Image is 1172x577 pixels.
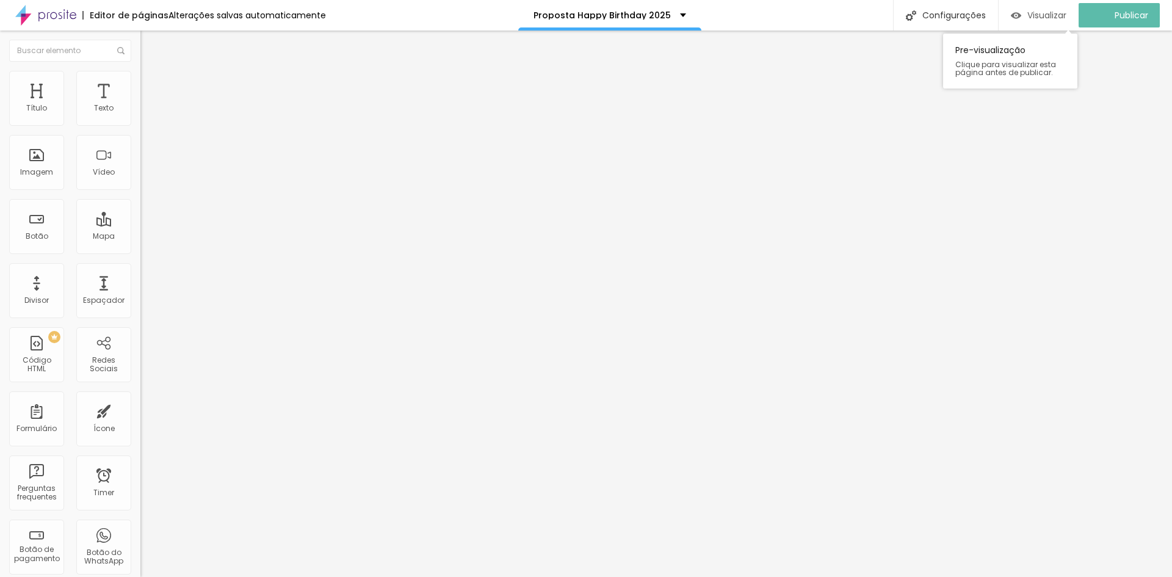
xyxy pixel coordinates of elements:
[93,488,114,497] div: Timer
[117,47,125,54] img: Icone
[955,60,1065,76] span: Clique para visualizar esta página antes de publicar.
[12,356,60,374] div: Código HTML
[1011,10,1021,21] img: view-1.svg
[93,424,115,433] div: Ícone
[1027,10,1066,20] span: Visualizar
[12,484,60,502] div: Perguntas frequentes
[82,11,168,20] div: Editor de páginas
[999,3,1079,27] button: Visualizar
[26,232,48,241] div: Botão
[9,40,131,62] input: Buscar elemento
[12,545,60,563] div: Botão de pagamento
[20,168,53,176] div: Imagem
[1079,3,1160,27] button: Publicar
[24,296,49,305] div: Divisor
[79,356,128,374] div: Redes Sociais
[534,11,671,20] p: Proposta Happy Birthday 2025
[943,34,1077,89] div: Pre-visualização
[140,31,1172,577] iframe: Editor
[168,11,326,20] div: Alterações salvas automaticamente
[93,232,115,241] div: Mapa
[79,548,128,566] div: Botão do WhatsApp
[16,424,57,433] div: Formulário
[83,296,125,305] div: Espaçador
[94,104,114,112] div: Texto
[93,168,115,176] div: Vídeo
[26,104,47,112] div: Título
[1115,10,1148,20] span: Publicar
[906,10,916,21] img: Icone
